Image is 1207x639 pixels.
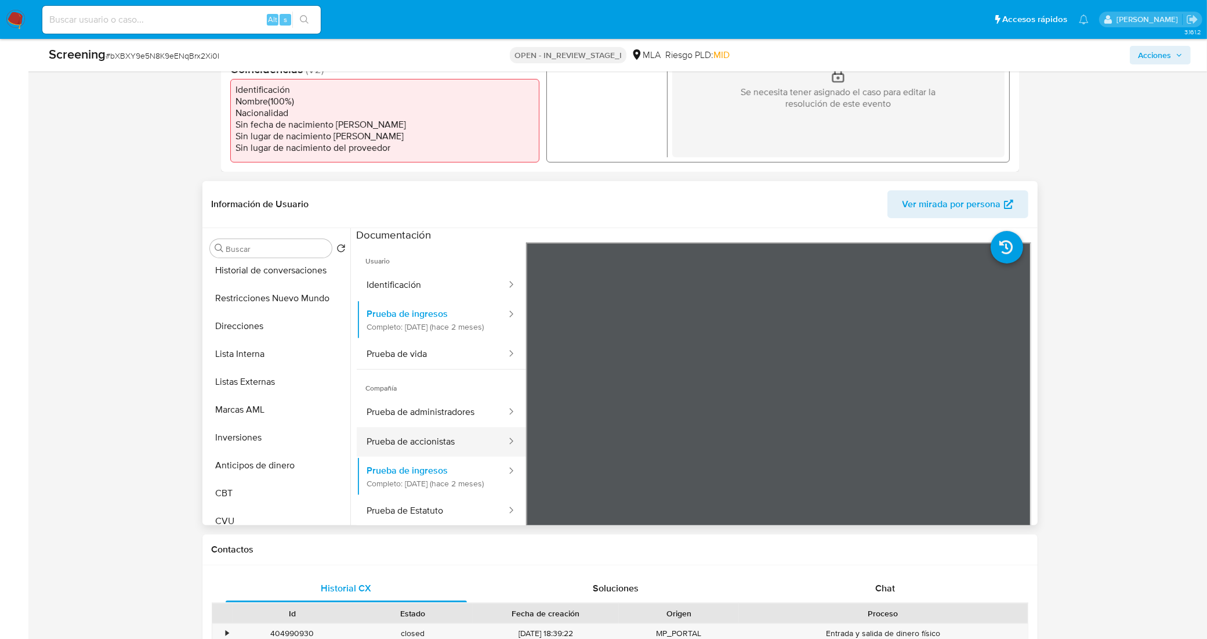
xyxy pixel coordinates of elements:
button: Acciones [1130,46,1191,64]
button: Buscar [215,244,224,253]
button: Restricciones Nuevo Mundo [205,284,350,312]
h1: Información de Usuario [212,198,309,210]
input: Buscar usuario o caso... [42,12,321,27]
h1: Contactos [212,544,1028,555]
button: Listas Externas [205,368,350,396]
div: MLA [631,49,661,62]
button: Ver mirada por persona [887,190,1028,218]
button: Direcciones [205,312,350,340]
button: Historial de conversaciones [205,257,350,284]
div: • [226,628,229,639]
p: OPEN - IN_REVIEW_STAGE_I [510,47,626,63]
div: Proceso [747,608,1020,619]
span: Alt [268,14,277,25]
button: CVU [205,507,350,535]
button: Volver al orden por defecto [336,244,346,257]
span: Acciones [1138,46,1171,64]
span: # bXBXY9e5N8K9eENqBrx2Xi0I [106,50,219,62]
div: Fecha de creación [481,608,611,619]
p: leandro.caroprese@mercadolibre.com [1117,14,1182,25]
span: Riesgo PLD: [665,49,730,62]
div: Id [241,608,345,619]
button: Marcas AML [205,396,350,424]
span: Historial CX [321,582,371,595]
button: search-icon [292,12,316,28]
span: s [284,14,287,25]
button: Anticipos de dinero [205,452,350,479]
div: Origen [627,608,731,619]
span: Accesos rápidos [1002,13,1067,26]
a: Notificaciones [1079,15,1089,24]
span: 3.161.2 [1184,27,1201,37]
button: CBT [205,479,350,507]
input: Buscar [226,244,327,254]
span: Soluciones [593,582,639,595]
button: Lista Interna [205,340,350,368]
span: Chat [875,582,895,595]
b: Screening [49,45,106,63]
span: MID [713,48,730,62]
div: Estado [361,608,465,619]
span: Ver mirada por persona [902,190,1001,218]
a: Salir [1186,13,1198,26]
button: Inversiones [205,424,350,452]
